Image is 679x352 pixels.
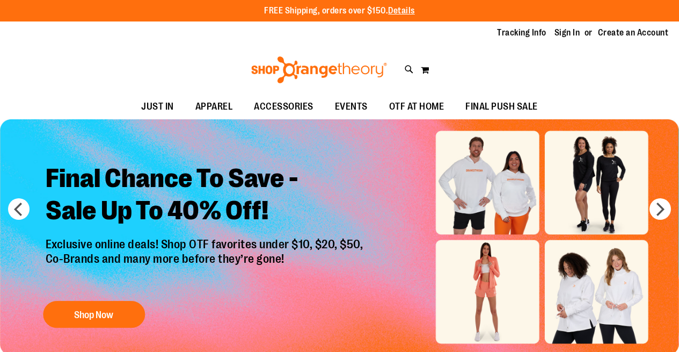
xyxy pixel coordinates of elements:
a: Details [388,6,415,16]
a: EVENTS [324,95,378,119]
button: next [649,198,671,220]
span: FINAL PUSH SALE [465,95,538,119]
a: OTF AT HOME [378,95,455,119]
img: Shop Orangetheory [250,56,389,83]
button: Shop Now [43,301,145,328]
span: ACCESSORIES [254,95,313,119]
span: JUST IN [141,95,174,119]
a: FINAL PUSH SALE [455,95,549,119]
span: EVENTS [335,95,368,119]
a: APPAREL [185,95,244,119]
a: Create an Account [598,27,669,39]
a: JUST IN [130,95,185,119]
button: prev [8,198,30,220]
p: Exclusive online deals! Shop OTF favorites under $10, $20, $50, Co-Brands and many more before th... [38,238,374,291]
span: OTF AT HOME [389,95,444,119]
h2: Final Chance To Save - Sale Up To 40% Off! [38,155,374,238]
a: Sign In [554,27,580,39]
a: Tracking Info [497,27,546,39]
a: ACCESSORIES [243,95,324,119]
p: FREE Shipping, orders over $150. [264,5,415,17]
a: Final Chance To Save -Sale Up To 40% Off! Exclusive online deals! Shop OTF favorites under $10, $... [38,155,374,334]
span: APPAREL [195,95,233,119]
